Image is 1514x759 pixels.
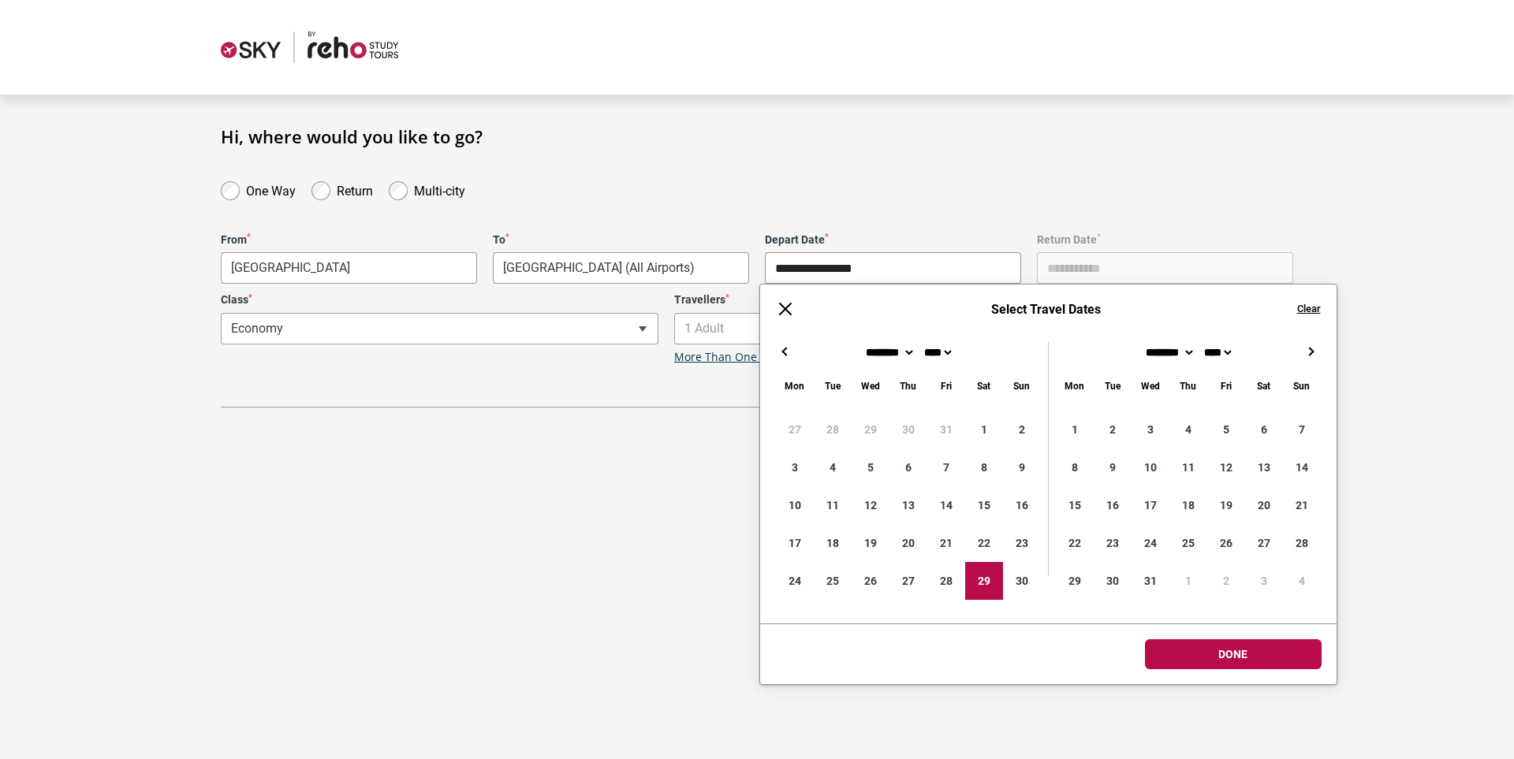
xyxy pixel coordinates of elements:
[1169,448,1207,486] div: 11
[814,448,852,486] div: 4
[1003,524,1041,562] div: 23
[776,448,814,486] div: 3
[1003,448,1041,486] div: 9
[889,377,927,395] div: Thursday
[1169,486,1207,524] div: 18
[765,233,1021,247] label: Depart Date
[493,233,749,247] label: To
[1056,524,1094,562] div: 22
[1245,562,1283,600] div: 3
[1283,524,1321,562] div: 28
[1169,411,1207,448] div: 4
[1003,562,1041,600] div: 30
[221,126,1293,147] h1: Hi, where would you like to go?
[889,486,927,524] div: 13
[1094,377,1132,395] div: Tuesday
[1283,377,1321,395] div: Sunday
[1207,411,1245,448] div: 5
[221,252,477,284] span: Victoria, Canada
[852,562,889,600] div: 26
[1132,411,1169,448] div: 3
[927,524,965,562] div: 21
[1302,342,1321,361] button: →
[852,411,889,448] div: 29
[1003,411,1041,448] div: 2
[927,411,965,448] div: 31
[1297,302,1321,316] button: Clear
[852,486,889,524] div: 12
[1003,377,1041,395] div: Sunday
[221,313,658,344] span: Economy
[1169,377,1207,395] div: Thursday
[889,562,927,600] div: 27
[1207,486,1245,524] div: 19
[1245,411,1283,448] div: 6
[1056,411,1094,448] div: 1
[1283,448,1321,486] div: 14
[1207,448,1245,486] div: 12
[493,252,749,284] span: Melbourne, Australia
[965,411,1003,448] div: 1
[1056,377,1094,395] div: Monday
[1056,448,1094,486] div: 8
[1283,411,1321,448] div: 7
[965,486,1003,524] div: 15
[1245,448,1283,486] div: 13
[1132,377,1169,395] div: Wednesday
[1003,486,1041,524] div: 16
[814,411,852,448] div: 28
[776,342,795,361] button: ←
[1094,486,1132,524] div: 16
[889,448,927,486] div: 6
[852,448,889,486] div: 5
[675,314,1111,344] span: 1 Adult
[965,377,1003,395] div: Saturday
[674,293,1112,307] label: Travellers
[1132,562,1169,600] div: 31
[1056,486,1094,524] div: 15
[814,562,852,600] div: 25
[1283,486,1321,524] div: 21
[776,524,814,562] div: 17
[1132,524,1169,562] div: 24
[776,377,814,395] div: Monday
[1283,562,1321,600] div: 4
[1145,639,1322,669] button: Done
[222,253,476,283] span: Victoria, Canada
[1207,562,1245,600] div: 2
[852,377,889,395] div: Wednesday
[1207,377,1245,395] div: Friday
[965,562,1003,600] div: 29
[927,562,965,600] div: 28
[1169,562,1207,600] div: 1
[776,486,814,524] div: 10
[965,448,1003,486] div: 8
[221,293,658,307] label: Class
[814,486,852,524] div: 11
[1094,411,1132,448] div: 2
[494,253,748,283] span: Melbourne, Australia
[927,377,965,395] div: Friday
[674,351,811,364] a: More Than One Traveller?
[1245,486,1283,524] div: 20
[776,562,814,600] div: 24
[1132,448,1169,486] div: 10
[927,448,965,486] div: 7
[1245,524,1283,562] div: 27
[222,314,658,344] span: Economy
[776,411,814,448] div: 27
[246,180,296,199] label: One Way
[674,313,1112,344] span: 1 Adult
[1094,524,1132,562] div: 23
[337,180,373,199] label: Return
[965,524,1003,562] div: 22
[1245,377,1283,395] div: Saturday
[814,377,852,395] div: Tuesday
[1132,486,1169,524] div: 17
[221,233,477,247] label: From
[814,524,852,562] div: 18
[1094,562,1132,600] div: 30
[889,524,927,562] div: 20
[811,302,1281,317] h6: Select Travel Dates
[852,524,889,562] div: 19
